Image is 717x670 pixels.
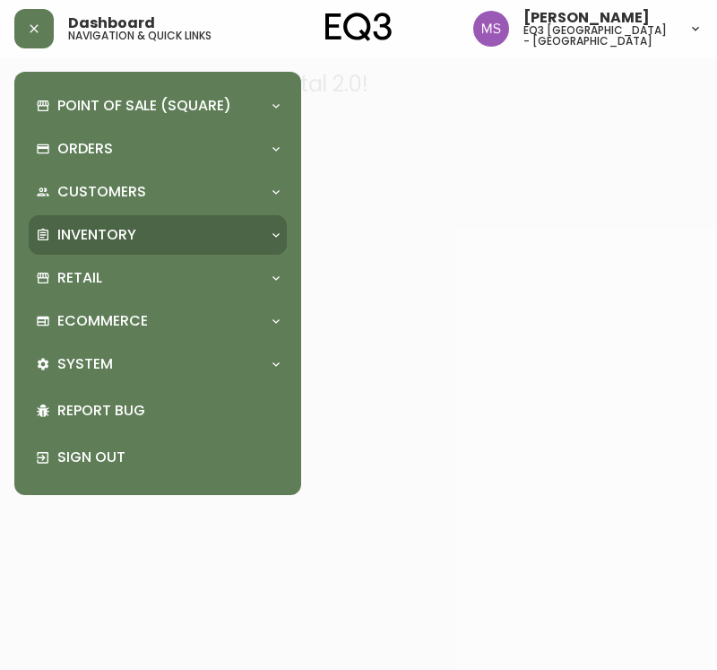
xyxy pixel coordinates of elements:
[29,86,287,126] div: Point of Sale (Square)
[57,268,102,288] p: Retail
[57,401,280,421] p: Report Bug
[57,225,136,245] p: Inventory
[57,182,146,202] p: Customers
[57,139,113,159] p: Orders
[68,30,212,41] h5: navigation & quick links
[57,311,148,331] p: Ecommerce
[57,448,280,467] p: Sign Out
[325,13,392,41] img: logo
[57,354,113,374] p: System
[57,96,231,116] p: Point of Sale (Square)
[29,434,287,481] div: Sign Out
[29,301,287,341] div: Ecommerce
[29,387,287,434] div: Report Bug
[68,16,155,30] span: Dashboard
[29,215,287,255] div: Inventory
[523,25,674,47] h5: eq3 [GEOGRAPHIC_DATA] - [GEOGRAPHIC_DATA]
[29,172,287,212] div: Customers
[29,344,287,384] div: System
[523,11,650,25] span: [PERSON_NAME]
[29,258,287,298] div: Retail
[29,129,287,169] div: Orders
[473,11,509,47] img: 1b6e43211f6f3cc0b0729c9049b8e7af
